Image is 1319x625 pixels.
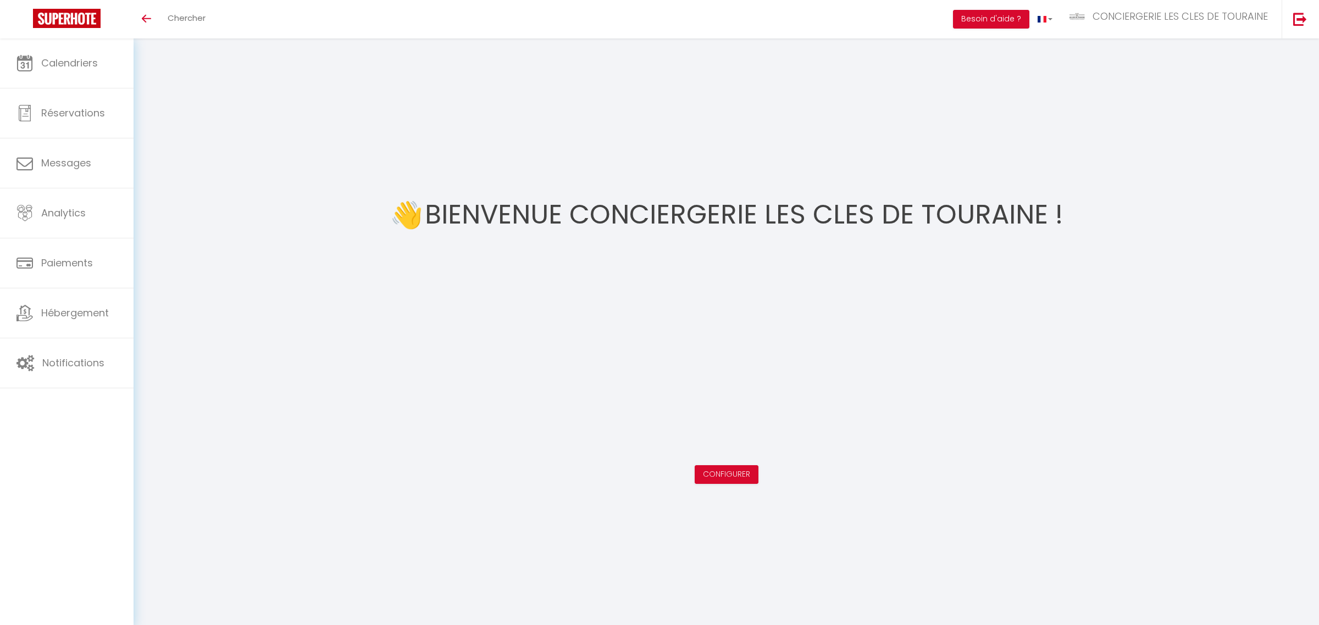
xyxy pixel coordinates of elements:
[168,12,206,24] span: Chercher
[41,206,86,220] span: Analytics
[1069,12,1085,21] img: ...
[41,106,105,120] span: Réservations
[41,256,93,270] span: Paiements
[1093,9,1268,23] span: CONCIERGERIE LES CLES DE TOURAINE
[695,465,758,484] button: Configurer
[953,10,1029,29] button: Besoin d'aide ?
[41,56,98,70] span: Calendriers
[551,248,902,445] iframe: welcome-outil.mov
[42,356,104,370] span: Notifications
[390,194,423,236] span: 👋
[703,468,750,479] a: Configurer
[425,182,1063,248] h1: Bienvenue CONCIERGERIE LES CLES DE TOURAINE !
[41,156,91,170] span: Messages
[41,306,109,320] span: Hébergement
[33,9,101,28] img: Super Booking
[1293,12,1307,26] img: logout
